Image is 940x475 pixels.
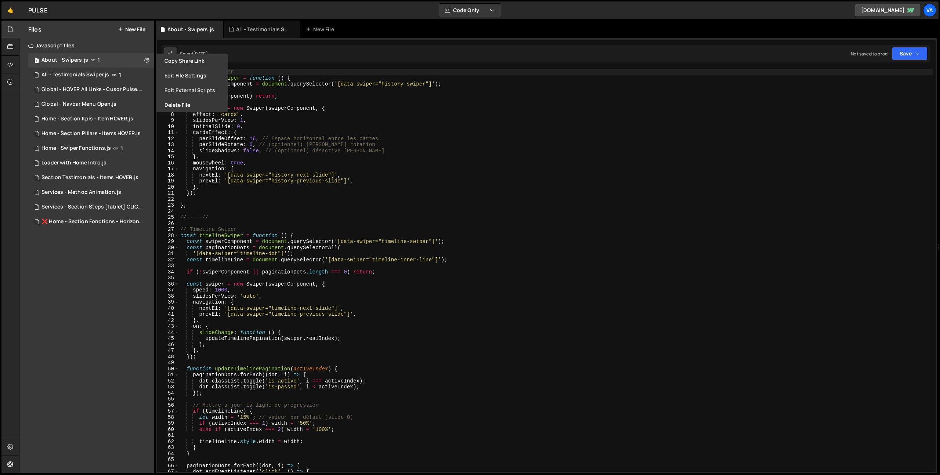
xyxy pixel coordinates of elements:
[157,160,179,166] div: 16
[28,53,154,68] div: 16253/43838.js
[157,305,179,312] div: 40
[41,189,121,196] div: Services - Method Animation.js
[41,86,143,93] div: Global - HOVER All Links - Cusor Pulse.js
[157,445,179,451] div: 63
[41,145,111,152] div: Home - Swiper Functions.js
[157,166,179,172] div: 17
[157,360,179,366] div: 49
[157,112,179,118] div: 8
[157,378,179,384] div: 52
[157,269,179,275] div: 34
[157,354,179,360] div: 48
[157,336,179,342] div: 45
[157,275,179,281] div: 35
[157,124,179,130] div: 10
[156,54,228,68] button: Copy share link
[157,311,179,318] div: 41
[41,57,88,64] div: About - Swipers.js
[157,221,179,227] div: 26
[28,214,157,229] div: 16253/45820.js
[157,323,179,330] div: 43
[157,414,179,421] div: 58
[41,130,141,137] div: Home - Section Pillars - Items HOVER.js
[157,136,179,142] div: 12
[157,432,179,439] div: 61
[157,287,179,293] div: 37
[35,58,39,64] span: 1
[156,83,228,98] button: Edit External Scripts
[157,178,179,184] div: 19
[157,348,179,354] div: 47
[28,25,41,33] h2: Files
[1,1,19,19] a: 🤙
[157,469,179,475] div: 67
[157,196,179,203] div: 22
[28,6,47,15] div: PULSE
[119,72,121,78] span: 1
[41,174,138,181] div: Section Testimonials - Items HOVER.js
[157,299,179,305] div: 39
[157,209,179,215] div: 24
[851,51,887,57] div: Not saved to prod
[193,51,208,57] div: [DATE]
[157,366,179,372] div: 50
[157,239,179,245] div: 29
[157,202,179,209] div: 23
[157,439,179,445] div: 62
[855,4,921,17] a: [DOMAIN_NAME]
[157,172,179,178] div: 18
[157,117,179,124] div: 9
[157,457,179,463] div: 65
[157,451,179,457] div: 64
[118,26,145,32] button: New File
[41,72,109,78] div: All - Testimonials Swiper.js
[157,130,179,136] div: 11
[157,318,179,324] div: 42
[28,141,154,156] div: 16253/46221.js
[157,342,179,348] div: 46
[157,281,179,287] div: 36
[157,245,179,251] div: 30
[157,148,179,154] div: 14
[28,200,157,214] div: 16253/45790.js
[41,204,143,210] div: Services - Section Steps [Tablet] CLICK.js
[157,293,179,300] div: 38
[157,402,179,409] div: 56
[157,190,179,196] div: 21
[157,384,179,390] div: 53
[306,26,337,33] div: New File
[28,112,154,126] div: 16253/44485.js
[157,408,179,414] div: 57
[157,154,179,160] div: 15
[157,463,179,469] div: 66
[439,4,501,17] button: Code Only
[180,51,208,57] div: Saved
[157,257,179,263] div: 32
[98,57,100,63] span: 1
[121,145,123,151] span: 1
[28,97,154,112] div: 16253/44426.js
[157,390,179,396] div: 54
[28,185,154,200] div: 16253/44878.js
[157,263,179,269] div: 33
[28,68,154,82] div: 16253/45780.js
[28,82,157,97] div: 16253/45676.js
[236,26,291,33] div: All - Testimonials Swiper.js
[157,396,179,402] div: 55
[28,170,154,185] div: 16253/45325.js
[923,4,936,17] a: Va
[157,233,179,239] div: 28
[28,126,155,141] div: 16253/44429.js
[156,98,228,112] button: Delete File
[157,251,179,257] div: 31
[892,47,928,60] button: Save
[28,156,154,170] div: 16253/45227.js
[157,420,179,427] div: 59
[41,160,106,166] div: Loader with Home Intro.js
[156,68,228,83] button: Edit File Settings
[19,38,154,53] div: Javascript files
[41,218,143,225] div: ❌ Home - Section Fonctions - Horizontal scroll.js
[41,116,133,122] div: Home - Section Kpis - Item HOVER.js
[157,142,179,148] div: 13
